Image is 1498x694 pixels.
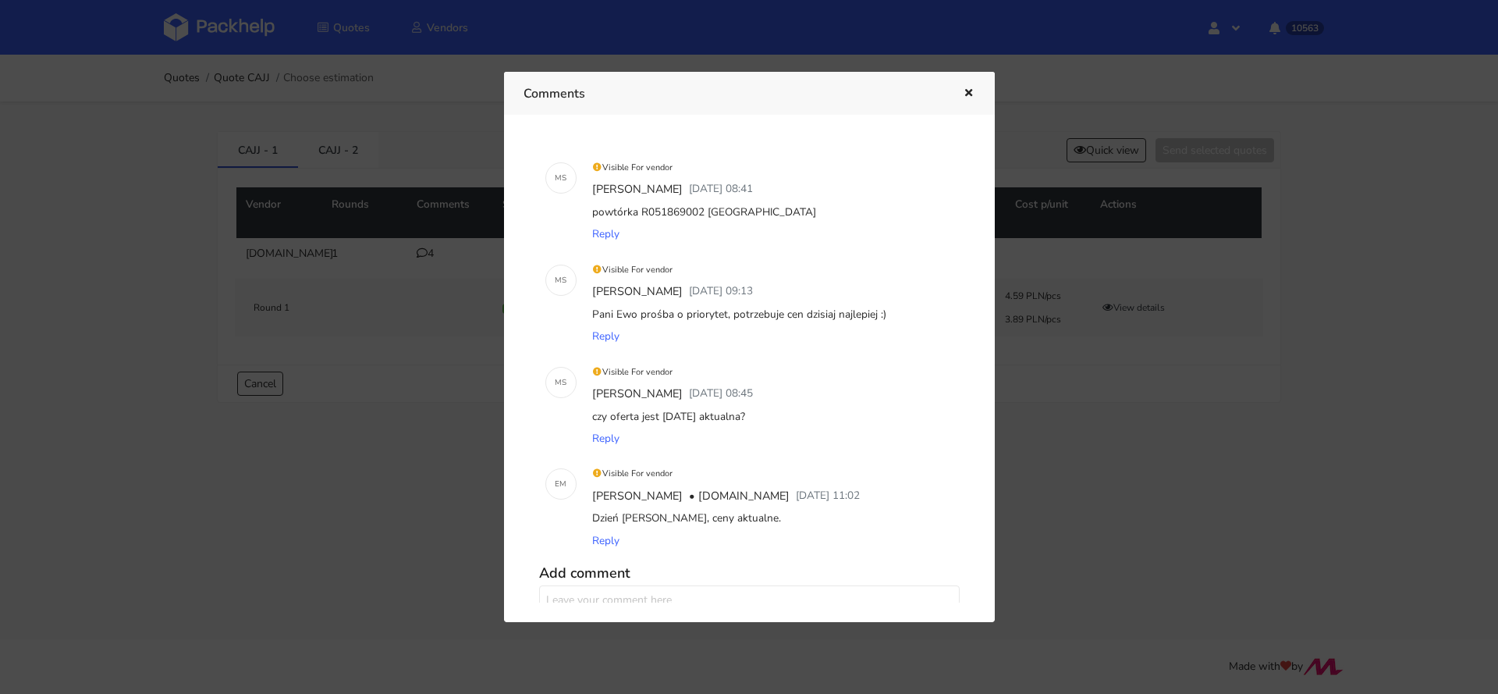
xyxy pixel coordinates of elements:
[686,280,756,304] div: [DATE] 09:13
[562,372,566,393] span: S
[555,372,562,393] span: M
[559,474,566,494] span: M
[592,329,619,343] span: Reply
[555,270,562,290] span: M
[589,201,953,223] div: powtórka R051869002 [GEOGRAPHIC_DATA]
[589,280,686,304] div: [PERSON_NAME]
[686,485,793,508] div: • [DOMAIN_NAME]
[589,304,953,326] div: Pani Ewo prośba o priorytet, potrzebuje cen dzisiaj najlepiej :)
[686,178,756,201] div: [DATE] 08:41
[592,533,619,548] span: Reply
[793,485,863,508] div: [DATE] 11:02
[589,507,953,529] div: Dzień [PERSON_NAME], ceny aktualne.
[592,431,619,446] span: Reply
[589,178,686,201] div: [PERSON_NAME]
[555,474,559,494] span: E
[524,83,939,105] h3: Comments
[589,485,686,508] div: [PERSON_NAME]
[592,468,673,479] small: Visible For vendor
[589,383,686,406] div: [PERSON_NAME]
[686,383,756,406] div: [DATE] 08:45
[562,168,566,188] span: S
[539,564,960,582] h5: Add comment
[592,162,673,173] small: Visible For vendor
[589,406,953,428] div: czy oferta jest [DATE] aktualna?
[592,264,673,276] small: Visible For vendor
[562,270,566,290] span: S
[555,168,562,188] span: M
[592,226,619,241] span: Reply
[592,366,673,378] small: Visible For vendor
